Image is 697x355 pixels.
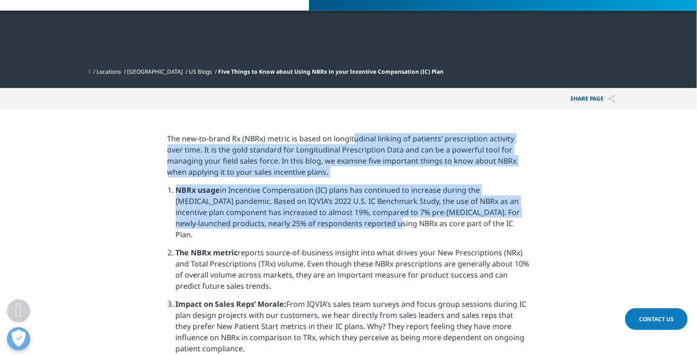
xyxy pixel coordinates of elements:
[176,185,220,195] strong: NBRx usage
[563,88,622,110] button: Share PAGEShare PAGE
[218,68,444,76] span: Five Things to Know about Using NBRx in your Incentive Compensation (IC) Plan
[189,68,212,76] a: US Blogs
[127,68,183,76] a: [GEOGRAPHIC_DATA]
[639,315,674,323] span: Contact Us
[7,327,30,350] button: Open Preferences
[176,247,530,298] li: reports source-of-business insight into what drives your New Prescriptions (NRx) and Total Prescr...
[176,299,287,309] strong: Impact on Sales Reps’ Morale:
[168,133,530,184] p: The new-to-brand Rx (NBRx) metric is based on longitudinal linking of patients’ prescription acti...
[176,184,530,247] li: in Incentive Compensation (IC) plans has continued to increase during the [MEDICAL_DATA] pandemic...
[176,247,238,258] strong: The NBRx metric
[608,95,615,103] img: Share PAGE
[97,68,121,76] a: Locations
[625,308,688,330] a: Contact Us
[563,88,622,110] p: Share PAGE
